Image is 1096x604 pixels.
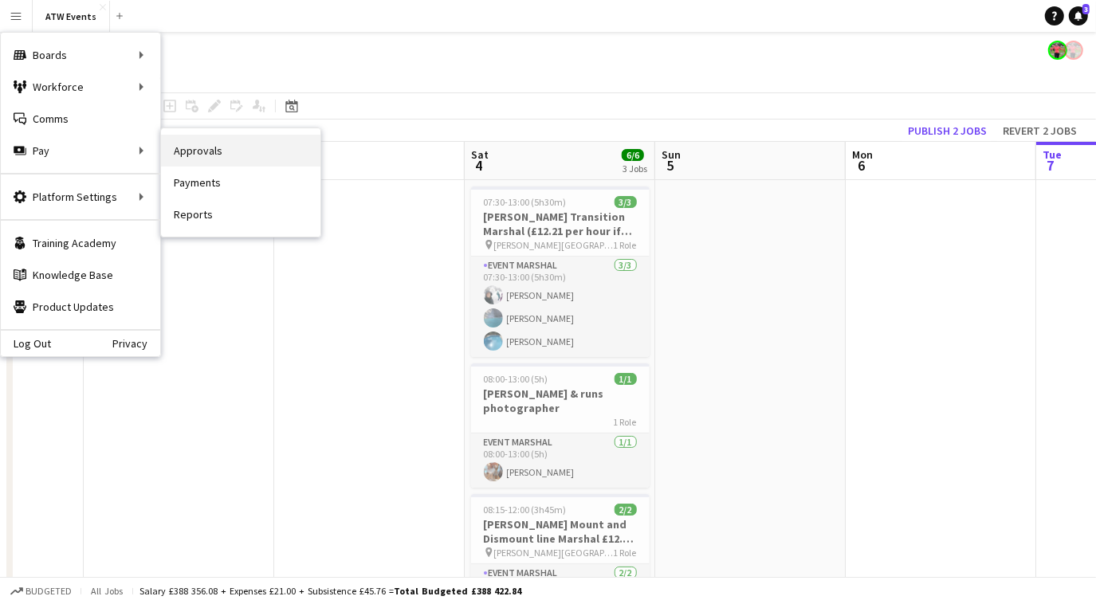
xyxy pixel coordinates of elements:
[161,167,320,198] a: Payments
[471,433,650,488] app-card-role: Event Marshal1/108:00-13:00 (5h)[PERSON_NAME]
[1082,4,1090,14] span: 3
[1048,41,1067,60] app-user-avatar: ATW Racemakers
[494,547,614,559] span: [PERSON_NAME][GEOGRAPHIC_DATA]
[26,586,72,597] span: Budgeted
[662,147,681,162] span: Sun
[1,135,160,167] div: Pay
[1,227,160,259] a: Training Academy
[494,239,614,251] span: [PERSON_NAME][GEOGRAPHIC_DATA]
[469,156,489,175] span: 4
[614,239,637,251] span: 1 Role
[112,337,160,350] a: Privacy
[615,196,637,208] span: 3/3
[88,585,126,597] span: All jobs
[850,156,873,175] span: 6
[1040,156,1062,175] span: 7
[623,163,647,175] div: 3 Jobs
[1069,6,1088,25] a: 3
[1,181,160,213] div: Platform Settings
[161,135,320,167] a: Approvals
[1,39,160,71] div: Boards
[1,337,51,350] a: Log Out
[615,373,637,385] span: 1/1
[1,291,160,323] a: Product Updates
[996,120,1083,141] button: Revert 2 jobs
[615,504,637,516] span: 2/2
[471,186,650,357] app-job-card: 07:30-13:00 (5h30m)3/3[PERSON_NAME] Transition Marshal (£12.21 per hour if over 21) [PERSON_NAME]...
[471,210,650,238] h3: [PERSON_NAME] Transition Marshal (£12.21 per hour if over 21)
[1064,41,1083,60] app-user-avatar: ATW Racemakers
[33,1,110,32] button: ATW Events
[852,147,873,162] span: Mon
[484,196,567,208] span: 07:30-13:00 (5h30m)
[471,257,650,357] app-card-role: Event Marshal3/307:30-13:00 (5h30m)[PERSON_NAME][PERSON_NAME][PERSON_NAME]
[622,149,644,161] span: 6/6
[1,259,160,291] a: Knowledge Base
[471,363,650,488] app-job-card: 08:00-13:00 (5h)1/1[PERSON_NAME] & runs photographer1 RoleEvent Marshal1/108:00-13:00 (5h)[PERSON...
[484,373,548,385] span: 08:00-13:00 (5h)
[471,147,489,162] span: Sat
[1,71,160,103] div: Workforce
[161,198,320,230] a: Reports
[8,582,74,600] button: Budgeted
[614,547,637,559] span: 1 Role
[902,120,993,141] button: Publish 2 jobs
[484,504,567,516] span: 08:15-12:00 (3h45m)
[139,585,521,597] div: Salary £388 356.08 + Expenses £21.00 + Subsistence £45.76 =
[1043,147,1062,162] span: Tue
[471,517,650,546] h3: [PERSON_NAME] Mount and Dismount line Marshal £12.21 if over 21
[659,156,681,175] span: 5
[1,103,160,135] a: Comms
[471,386,650,415] h3: [PERSON_NAME] & runs photographer
[394,585,521,597] span: Total Budgeted £388 422.84
[614,416,637,428] span: 1 Role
